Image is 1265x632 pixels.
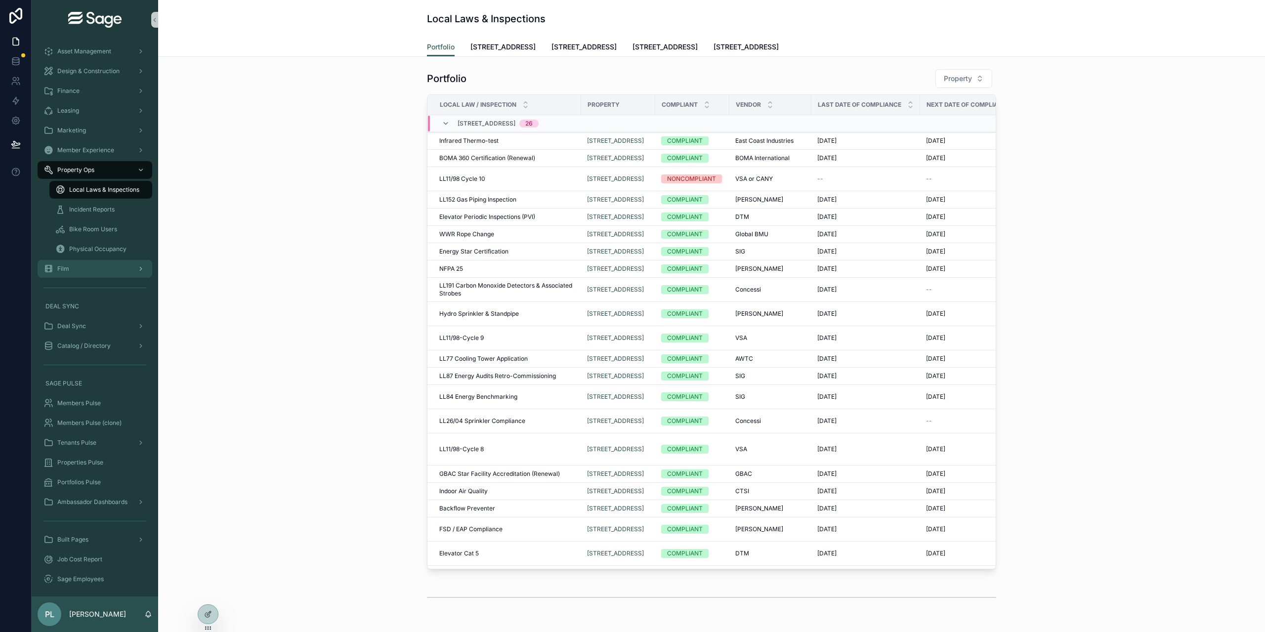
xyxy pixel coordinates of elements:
a: -- [817,175,914,183]
a: [DATE] [817,154,914,162]
span: [STREET_ADDRESS] [587,137,644,145]
span: [DATE] [926,310,945,318]
span: Marketing [57,126,86,134]
a: SIG [735,248,805,255]
span: GBAC Star Facility Accreditation (Renewal) [439,470,560,478]
a: [STREET_ADDRESS] [587,248,644,255]
div: COMPLIANT [667,469,703,478]
div: COMPLIANT [667,247,703,256]
a: [DATE] [926,487,1023,495]
div: COMPLIANT [667,230,703,239]
span: [STREET_ADDRESS] [714,42,779,52]
a: [STREET_ADDRESS] [587,470,644,478]
span: -- [926,417,932,425]
a: Property Ops [38,161,152,179]
a: [DATE] [817,248,914,255]
a: BOMA International [735,154,805,162]
a: COMPLIANT [661,264,723,273]
a: Concessi [735,286,805,294]
a: [DATE] [817,230,914,238]
a: LL87 Energy Audits Retro-Commissioning [439,372,575,380]
a: [DATE] [817,265,914,273]
a: COMPLIANT [661,154,723,163]
a: [DATE] [926,137,1023,145]
span: [DATE] [817,137,837,145]
span: -- [926,286,932,294]
span: Energy Star Certification [439,248,508,255]
span: [STREET_ADDRESS] [587,487,644,495]
a: East Coast Industries [735,137,805,145]
a: Member Experience [38,141,152,159]
span: [DATE] [817,248,837,255]
span: Infrared Thermo-test [439,137,499,145]
a: LL11/98 Cycle 10 [439,175,575,183]
span: GBAC [735,470,752,478]
div: COMPLIANT [667,195,703,204]
a: Energy Star Certification [439,248,575,255]
a: [STREET_ADDRESS] [587,393,644,401]
span: [DATE] [817,417,837,425]
a: [STREET_ADDRESS] [587,334,649,342]
a: [DATE] [817,213,914,221]
a: [DATE] [926,355,1023,363]
span: Deal Sync [57,322,86,330]
div: COMPLIANT [667,487,703,496]
a: [DATE] [926,230,1023,238]
span: Backflow Preventer [439,505,495,512]
a: AWTC [735,355,805,363]
span: Leasing [57,107,79,115]
a: COMPLIANT [661,285,723,294]
span: AWTC [735,355,753,363]
a: -- [926,175,1023,183]
span: VSA [735,334,747,342]
div: scrollable content [32,40,158,596]
a: [DATE] [926,372,1023,380]
span: [DATE] [817,310,837,318]
a: COMPLIANT [661,445,723,454]
span: LL11/98-Cycle 9 [439,334,484,342]
a: [STREET_ADDRESS] [587,445,649,453]
span: [DATE] [926,355,945,363]
span: Concessi [735,286,761,294]
a: [PERSON_NAME] [735,265,805,273]
span: -- [817,175,823,183]
span: Design & Construction [57,67,120,75]
span: VSA [735,445,747,453]
a: Portfolios Pulse [38,473,152,491]
div: COMPLIANT [667,136,703,145]
span: [STREET_ADDRESS] [551,42,617,52]
a: Properties Pulse [38,454,152,471]
a: [STREET_ADDRESS] [587,175,644,183]
span: [PERSON_NAME] [735,196,783,204]
a: Design & Construction [38,62,152,80]
a: [DATE] [817,372,914,380]
a: SAGE PULSE [38,375,152,392]
a: [STREET_ADDRESS] [587,372,649,380]
span: SIG [735,248,745,255]
a: [STREET_ADDRESS] [587,213,644,221]
span: Asset Management [57,47,111,55]
span: [STREET_ADDRESS] [470,42,536,52]
span: [DATE] [926,487,945,495]
div: COMPLIANT [667,334,703,342]
a: [STREET_ADDRESS] [587,355,649,363]
span: [DATE] [817,265,837,273]
a: [DATE] [817,417,914,425]
a: [STREET_ADDRESS] [587,355,644,363]
a: [STREET_ADDRESS] [587,310,644,318]
a: LL84 Energy Benchmarking [439,393,575,401]
a: Catalog / Directory [38,337,152,355]
a: Film [38,260,152,278]
div: COMPLIANT [667,372,703,380]
span: [STREET_ADDRESS] [632,42,698,52]
span: Film [57,265,69,273]
span: [DATE] [926,445,945,453]
span: BOMA International [735,154,790,162]
a: LL191 Carbon Monoxide Detectors & Associated Strobes [439,282,575,297]
span: [DATE] [817,154,837,162]
span: [STREET_ADDRESS] [587,196,644,204]
a: [STREET_ADDRESS] [587,372,644,380]
span: [DATE] [817,372,837,380]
